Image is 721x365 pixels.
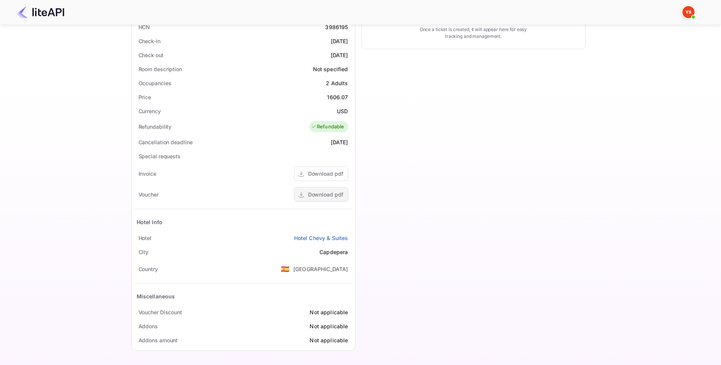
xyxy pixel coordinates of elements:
[139,138,193,146] div: Cancellation deadline
[137,218,163,226] div: Hotel Info
[308,190,343,198] div: Download pdf
[682,6,695,18] img: Yandex Support
[139,308,182,316] div: Voucher Discount
[310,336,348,344] div: Not applicable
[137,292,175,300] div: Miscellaneous
[139,37,160,45] div: Check-in
[293,265,348,273] div: [GEOGRAPHIC_DATA]
[326,79,348,87] div: 2 Adults
[337,107,348,115] div: USD
[331,51,348,59] div: [DATE]
[139,65,182,73] div: Room description
[139,93,151,101] div: Price
[139,265,158,273] div: Country
[325,23,348,31] div: 3986195
[139,51,164,59] div: Check out
[139,79,171,87] div: Occupancies
[281,262,290,276] span: United States
[139,123,172,131] div: Refundability
[311,123,344,131] div: Refundable
[310,322,348,330] div: Not applicable
[313,65,348,73] div: Not specified
[139,248,149,256] div: City
[331,37,348,45] div: [DATE]
[17,6,64,18] img: LiteAPI Logo
[139,23,150,31] div: HCN
[414,26,533,40] p: Once a ticket is created, it will appear here for easy tracking and management.
[327,93,348,101] div: 1606.07
[139,107,161,115] div: Currency
[310,308,348,316] div: Not applicable
[139,322,158,330] div: Addons
[294,234,348,242] a: Hotel Chevy & Suites
[319,248,348,256] div: Capdepera
[139,234,152,242] div: Hotel
[308,170,343,178] div: Download pdf
[139,152,181,160] div: Special requests
[139,190,159,198] div: Voucher
[139,170,156,178] div: Invoice
[139,336,178,344] div: Addons amount
[331,138,348,146] div: [DATE]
